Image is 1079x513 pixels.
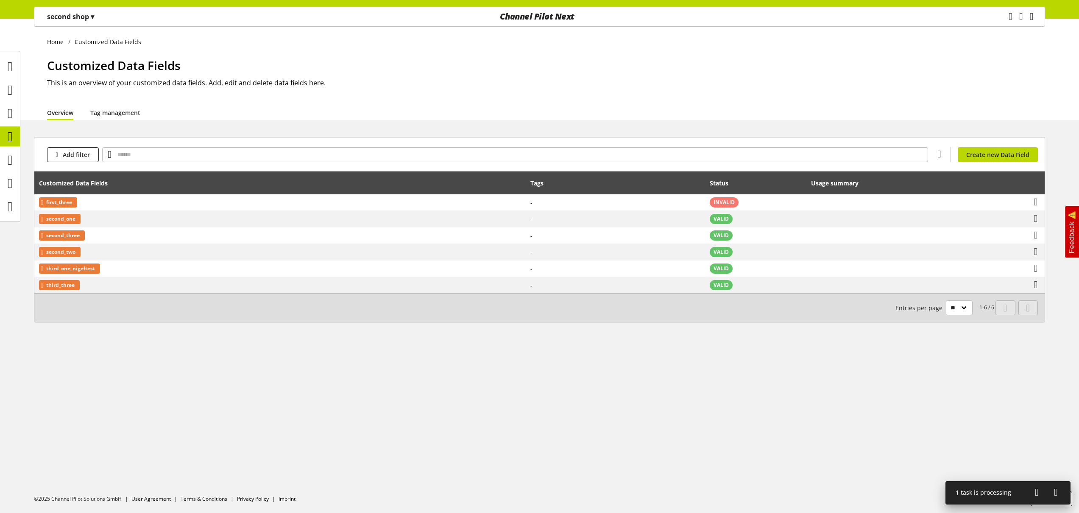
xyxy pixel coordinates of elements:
p: second shop [47,11,94,22]
span: 1 task is processing [956,488,1011,496]
span: first_three [46,197,72,207]
span: - [530,232,533,240]
a: Create new Data Field [958,147,1038,162]
div: Status [710,179,737,188]
small: 1-6 / 6 [895,300,994,315]
span: third_three [46,280,75,290]
a: Home [47,37,68,46]
a: Privacy Policy [237,495,269,502]
span: INVALID [714,199,735,206]
button: Add filter [47,147,99,162]
li: ©2025 Channel Pilot Solutions GmbH [34,495,131,503]
span: VALID [714,265,729,272]
span: Add filter [63,150,90,159]
span: Entries per page [895,303,946,312]
span: VALID [714,215,729,223]
span: - [530,281,533,289]
span: - [530,265,533,273]
span: Customized Data Fields [47,57,181,73]
nav: main navigation [34,6,1045,27]
a: Imprint [279,495,296,502]
span: - [530,199,533,207]
span: ▾ [91,12,94,21]
h2: This is an overview of your customized data fields. Add, edit and delete data fields here. [47,78,1045,88]
span: second_two [46,247,75,257]
div: Usage summary [811,179,867,188]
div: Customized Data Fields [39,179,116,188]
a: Overview [47,108,73,117]
div: Tags [530,179,544,188]
span: VALID [714,281,729,289]
span: second_three [46,230,80,241]
span: - [530,248,533,256]
span: Create new Data Field [966,150,1029,159]
a: Feedback ⚠️ [1064,205,1079,258]
span: second_one [46,214,75,224]
a: Terms & Conditions [181,495,227,502]
span: VALID [714,248,729,256]
a: Tag management [90,108,140,117]
a: User Agreement [131,495,171,502]
span: third_one_nigeltest [46,264,95,274]
span: - [530,215,533,223]
span: VALID [714,232,729,239]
